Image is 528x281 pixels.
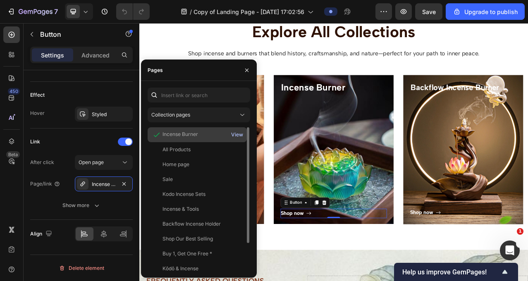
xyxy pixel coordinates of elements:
div: Sale [162,176,173,183]
div: All Products [162,146,191,153]
button: Show survey - Help us improve GemPages! [402,267,510,277]
div: Shop now [15,237,44,249]
div: Hover [30,110,45,117]
button: 7 [3,3,62,20]
div: Align [30,229,54,240]
div: Undo/Redo [116,3,150,20]
div: Effect [30,91,45,99]
h3: Kōdō & Incense [15,74,151,90]
div: 450 [8,88,20,95]
h3: Incense Burner [180,74,316,90]
div: Backflow Incense Holder [162,220,221,228]
div: Styled [92,111,131,118]
button: Show more [30,198,133,213]
div: Incense Burner [92,181,116,188]
div: Shop Our Best Selling [162,235,213,243]
p: 7 [54,7,58,17]
div: Beta [6,151,20,158]
p: Button [40,29,110,39]
span: 1 [517,228,523,235]
div: Page/link [30,180,60,188]
div: After click [30,159,54,166]
div: Kōdō & Incense [162,265,198,272]
div: Delete element [59,263,104,273]
div: Buy 1, Get One Free * [162,250,212,257]
button: Upgrade to publish [446,3,525,20]
div: Incense Burner [162,131,198,138]
a: Shop now [180,237,220,249]
div: Shop now [180,237,210,249]
button: Open page [75,155,133,170]
iframe: Intercom live chat [500,241,520,260]
span: Copy of Landing Page - [DATE] 17:02:56 [194,7,304,16]
button: Delete element [30,262,133,275]
button: Collection pages [148,107,250,122]
span: Collection pages [151,112,190,118]
span: Open page [79,159,104,165]
span: / [190,7,192,16]
a: Shop now [15,237,54,249]
button: View [231,129,244,140]
div: Shop now [346,236,375,248]
a: Shop now [346,236,385,248]
p: Advanced [81,51,110,60]
span: Save [422,8,436,15]
p: Shop incense and burners that blend history, craftsmanship, and nature—perfect for your path to i... [7,32,489,45]
h3: Backflow Incense Burner [346,75,481,89]
div: Upgrade to publish [453,7,518,16]
div: View [231,131,243,138]
div: Home page [162,161,189,168]
div: Button [191,225,209,233]
iframe: Design area [139,23,528,281]
div: Incense & Tools [162,205,199,213]
input: Insert link or search [148,88,250,102]
button: Save [415,3,442,20]
div: Kodo Incense Sets [162,191,205,198]
div: Pages [148,67,163,74]
div: Link [30,138,40,145]
span: Help us improve GemPages! [402,268,500,276]
div: Show more [62,201,101,210]
p: Settings [41,51,64,60]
